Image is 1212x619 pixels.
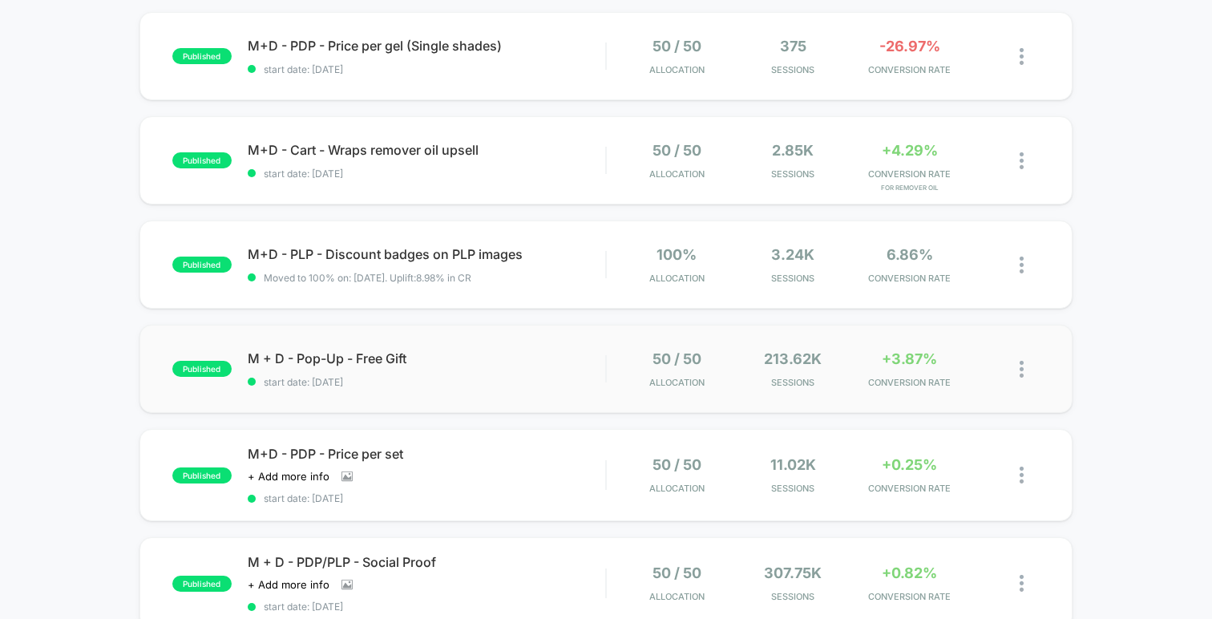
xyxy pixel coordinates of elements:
[172,576,232,592] span: published
[248,142,605,158] span: M+D - Cart - Wraps remover oil upsell
[172,257,232,273] span: published
[780,38,806,55] span: 375
[649,377,705,388] span: Allocation
[652,564,701,581] span: 50 / 50
[248,470,329,483] span: + Add more info
[652,350,701,367] span: 50 / 50
[248,168,605,180] span: start date: [DATE]
[248,578,329,591] span: + Add more info
[649,273,705,284] span: Allocation
[1020,361,1024,378] img: close
[652,456,701,473] span: 50 / 50
[855,273,964,284] span: CONVERSION RATE
[771,246,814,263] span: 3.24k
[882,142,938,159] span: +4.29%
[1020,48,1024,65] img: close
[248,376,605,388] span: start date: [DATE]
[649,64,705,75] span: Allocation
[248,38,605,54] span: M+D - PDP - Price per gel (Single shades)
[248,492,605,504] span: start date: [DATE]
[248,350,605,366] span: M + D - Pop-Up - Free Gift
[172,152,232,168] span: published
[882,350,937,367] span: +3.87%
[855,64,964,75] span: CONVERSION RATE
[855,483,964,494] span: CONVERSION RATE
[248,446,605,462] span: M+D - PDP - Price per set
[1020,257,1024,273] img: close
[248,63,605,75] span: start date: [DATE]
[1020,467,1024,483] img: close
[855,168,964,180] span: CONVERSION RATE
[172,361,232,377] span: published
[764,350,822,367] span: 213.62k
[248,554,605,570] span: M + D - PDP/PLP - Social Proof
[652,142,701,159] span: 50 / 50
[172,48,232,64] span: published
[739,64,847,75] span: Sessions
[855,377,964,388] span: CONVERSION RATE
[248,246,605,262] span: M+D - PLP - Discount badges on PLP images
[1020,152,1024,169] img: close
[248,601,605,613] span: start date: [DATE]
[855,184,964,192] span: for Remover Oil
[855,591,964,602] span: CONVERSION RATE
[656,246,697,263] span: 100%
[739,377,847,388] span: Sessions
[652,38,701,55] span: 50 / 50
[887,246,933,263] span: 6.86%
[739,591,847,602] span: Sessions
[264,272,471,284] span: Moved to 100% on: [DATE] . Uplift: 8.98% in CR
[879,38,940,55] span: -26.97%
[882,564,937,581] span: +0.82%
[770,456,816,473] span: 11.02k
[649,168,705,180] span: Allocation
[882,456,937,473] span: +0.25%
[649,483,705,494] span: Allocation
[739,483,847,494] span: Sessions
[739,168,847,180] span: Sessions
[649,591,705,602] span: Allocation
[1020,575,1024,592] img: close
[739,273,847,284] span: Sessions
[764,564,822,581] span: 307.75k
[772,142,814,159] span: 2.85k
[172,467,232,483] span: published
